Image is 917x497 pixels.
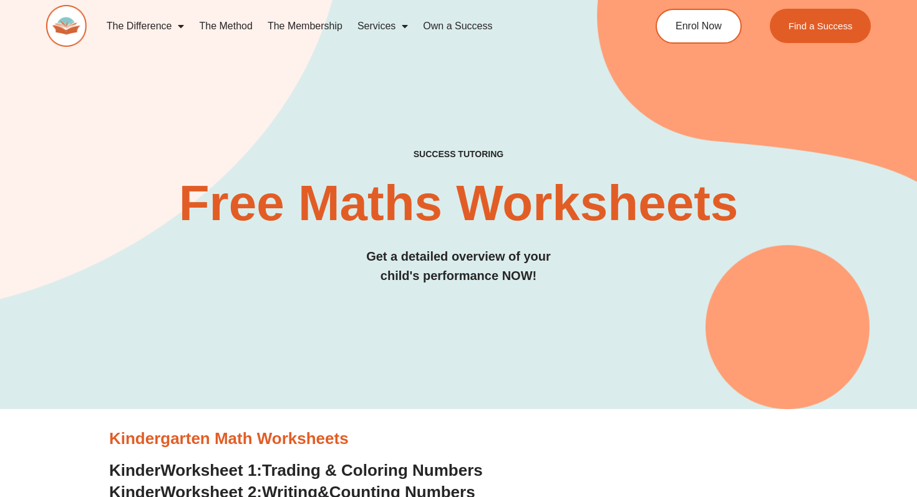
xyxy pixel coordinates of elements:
[350,12,415,41] a: Services
[109,461,160,480] span: Kinder
[160,461,262,480] span: Worksheet 1:
[99,12,609,41] nav: Menu
[788,21,853,31] span: Find a Success
[676,21,722,31] span: Enrol Now
[415,12,500,41] a: Own a Success
[656,9,742,44] a: Enrol Now
[109,461,483,480] a: KinderWorksheet 1:Trading & Coloring Numbers
[770,9,871,43] a: Find a Success
[99,12,192,41] a: The Difference
[46,247,871,286] h3: Get a detailed overview of your child's performance NOW!
[109,428,808,450] h3: Kindergarten Math Worksheets
[46,149,871,160] h4: SUCCESS TUTORING​
[46,178,871,228] h2: Free Maths Worksheets​
[262,461,483,480] span: Trading & Coloring Numbers
[260,12,350,41] a: The Membership
[192,12,260,41] a: The Method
